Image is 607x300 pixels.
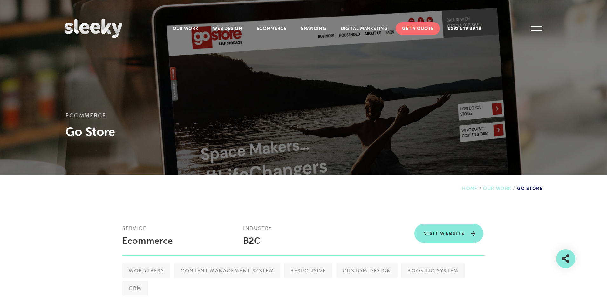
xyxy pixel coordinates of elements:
[122,281,148,295] span: CRM
[65,112,106,119] a: Ecommerce
[336,263,398,278] span: Custom design
[295,22,333,35] a: Branding
[462,175,542,191] div: Go Store
[250,22,293,35] a: Ecommerce
[401,263,465,278] span: Booking system
[122,263,170,278] span: Wordpress
[511,186,517,191] span: /
[243,225,272,231] strong: Industry
[174,263,280,278] span: Content management system
[334,22,394,35] a: Digital Marketing
[122,225,146,231] strong: Service
[284,263,332,278] span: Responsive
[166,22,205,35] a: Our Work
[478,186,483,191] span: /
[441,22,488,35] a: 0191 649 8949
[414,224,484,243] a: Visit Website
[462,186,478,191] a: Home
[122,236,173,246] a: Ecommerce
[207,22,249,35] a: Web Design
[65,19,122,38] img: Sleeky Web Design Newcastle
[243,236,260,246] a: B2C
[483,186,511,191] a: Our Work
[65,124,542,140] h1: Go Store
[396,22,440,35] a: Get A Quote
